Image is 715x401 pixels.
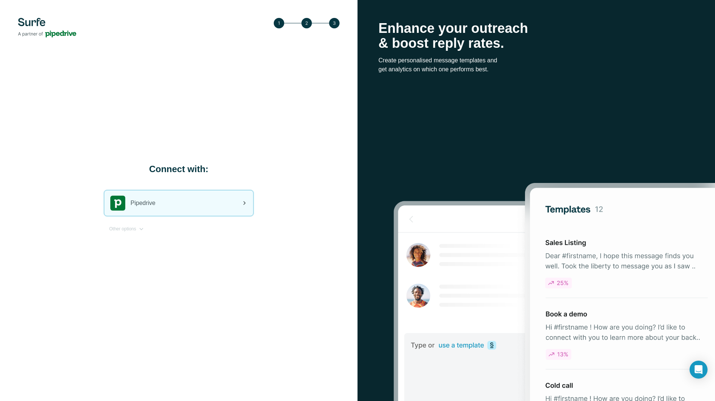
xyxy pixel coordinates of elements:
span: Other options [109,226,136,232]
img: pipedrive's logo [110,196,125,211]
p: get analytics on which one performs best. [378,65,694,74]
img: Surfe Stock Photo - Selling good vibes [393,183,715,401]
div: Open Intercom Messenger [690,361,708,379]
span: Pipedrive [131,199,156,208]
img: Step 3 [274,18,340,28]
p: Create personalised message templates and [378,56,694,65]
p: Enhance your outreach [378,21,694,36]
img: Surfe's logo [18,18,76,37]
h1: Connect with: [104,163,254,175]
p: & boost reply rates. [378,36,694,51]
